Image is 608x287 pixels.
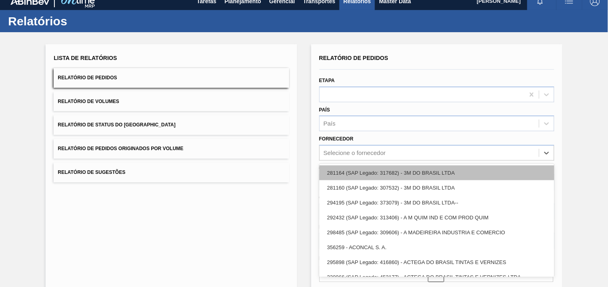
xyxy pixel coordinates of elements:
div: 281160 (SAP Legado: 307532) - 3M DO BRASIL LTDA [319,180,554,195]
button: Relatório de Status do [GEOGRAPHIC_DATA] [54,115,289,135]
label: Etapa [319,78,335,83]
span: Lista de Relatórios [54,55,117,61]
span: Relatório de Pedidos Originados por Volume [58,146,183,151]
div: 292432 (SAP Legado: 313406) - A M QUIM IND E COM PROD QUIM [319,210,554,225]
div: 295898 (SAP Legado: 416860) - ACTEGA DO BRASIL TINTAS E VERNIZES [319,255,554,270]
div: 294195 (SAP Legado: 373079) - 3M DO BRASIL LTDA-- [319,195,554,210]
button: Relatório de Sugestões [54,163,289,182]
span: Relatório de Volumes [58,99,119,104]
button: Relatório de Volumes [54,92,289,111]
span: Relatório de Pedidos [58,75,117,81]
div: País [324,120,336,127]
button: Relatório de Pedidos [54,68,289,88]
h1: Relatórios [8,17,151,26]
label: Fornecedor [319,136,354,142]
div: Selecione o fornecedor [324,150,386,157]
div: 281164 (SAP Legado: 317682) - 3M DO BRASIL LTDA [319,165,554,180]
span: Relatório de Pedidos [319,55,389,61]
div: 298485 (SAP Legado: 309606) - A MADEIREIRA INDUSTRIA E COMERCIO [319,225,554,240]
div: 320966 (SAP Legado: 452177) - ACTEGA DO BRASIL TINTAS E VERNIZES-LTDA.- [319,270,554,285]
div: 356259 - ACONCAL S. A. [319,240,554,255]
span: Relatório de Sugestões [58,169,125,175]
button: Relatório de Pedidos Originados por Volume [54,139,289,159]
label: País [319,107,330,113]
span: Relatório de Status do [GEOGRAPHIC_DATA] [58,122,175,128]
